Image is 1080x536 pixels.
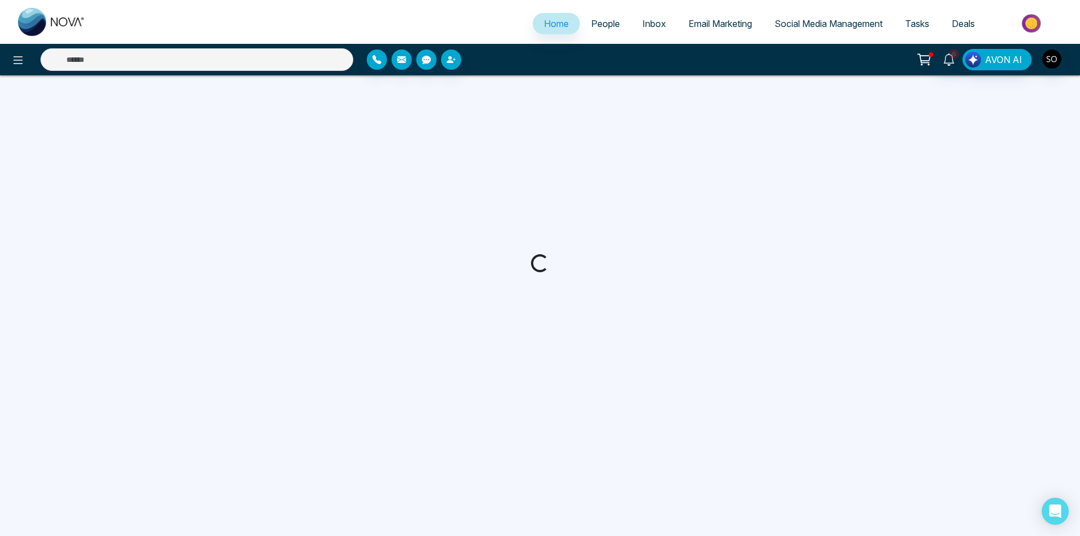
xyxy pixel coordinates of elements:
img: Market-place.gif [992,11,1073,36]
a: People [580,13,631,34]
span: Social Media Management [775,18,883,29]
span: Email Marketing [688,18,752,29]
div: Open Intercom Messenger [1042,498,1069,525]
span: Deals [952,18,975,29]
span: Home [544,18,569,29]
a: Social Media Management [763,13,894,34]
img: Nova CRM Logo [18,8,85,36]
span: 6 [949,49,959,59]
span: People [591,18,620,29]
a: 6 [935,49,962,69]
span: Tasks [905,18,929,29]
button: AVON AI [962,49,1032,70]
a: Deals [940,13,986,34]
a: Inbox [631,13,677,34]
a: Home [533,13,580,34]
span: AVON AI [985,53,1022,66]
a: Tasks [894,13,940,34]
a: Email Marketing [677,13,763,34]
img: Lead Flow [965,52,981,67]
span: Inbox [642,18,666,29]
img: User Avatar [1042,49,1061,69]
